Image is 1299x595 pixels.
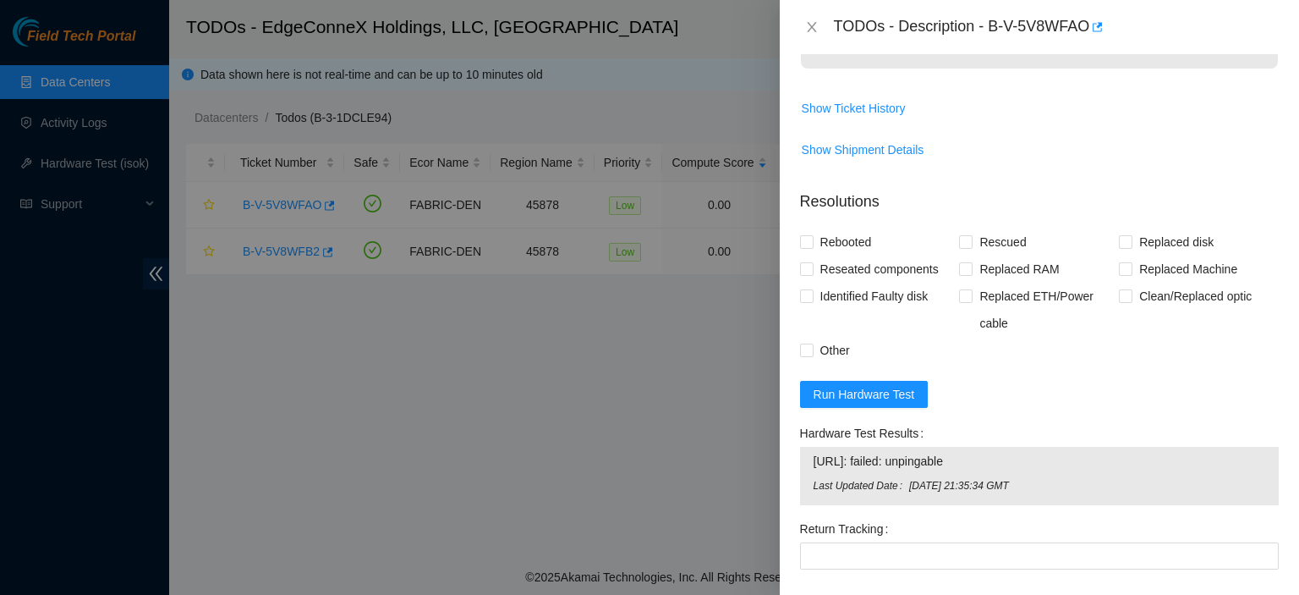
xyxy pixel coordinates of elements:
[802,140,924,159] span: Show Shipment Details
[814,283,935,310] span: Identified Faulty disk
[814,229,879,256] span: Rebooted
[834,14,1279,41] div: TODOs - Description - B-V-5V8WFAO
[800,19,824,36] button: Close
[800,515,896,543] label: Return Tracking
[1132,283,1258,310] span: Clean/Replaced optic
[1132,256,1244,283] span: Replaced Machine
[973,283,1119,337] span: Replaced ETH/Power cable
[801,136,925,163] button: Show Shipment Details
[973,256,1066,283] span: Replaced RAM
[814,452,1265,471] span: [URL]: failed: unpingable
[802,99,906,118] span: Show Ticket History
[805,20,819,34] span: close
[814,478,909,494] span: Last Updated Date
[800,420,930,447] label: Hardware Test Results
[800,381,929,408] button: Run Hardware Test
[800,543,1279,570] input: Return Tracking
[814,385,915,404] span: Run Hardware Test
[1132,229,1220,256] span: Replaced disk
[973,229,1033,256] span: Rescued
[814,337,857,364] span: Other
[801,95,907,122] button: Show Ticket History
[800,177,1279,213] p: Resolutions
[814,256,945,283] span: Reseated components
[909,478,1265,494] span: [DATE] 21:35:34 GMT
